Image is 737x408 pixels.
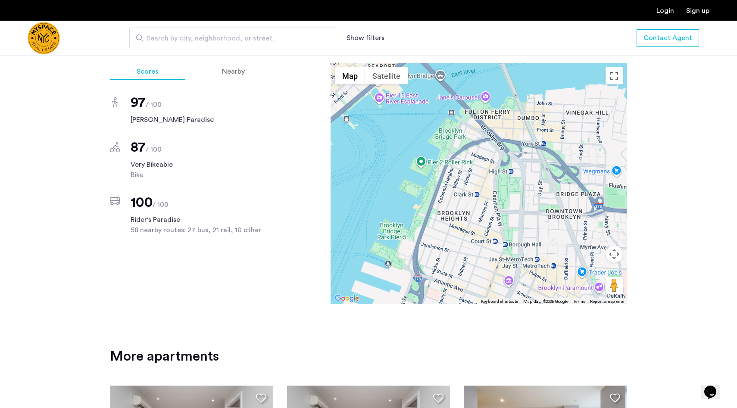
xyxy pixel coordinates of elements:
[333,293,361,304] img: Google
[147,33,312,44] span: Search by city, neighborhood, or street.
[606,246,623,263] button: Map camera controls
[110,197,120,205] img: score
[523,299,568,304] span: Map data ©2025 Google
[131,159,272,170] span: Very Bikeable
[131,225,272,235] span: 58 nearby routes: 27 bus, 21 rail, 10 other
[146,101,162,108] span: / 100
[110,348,627,365] div: More apartments
[131,140,146,154] span: 87
[131,115,272,125] span: [PERSON_NAME] Paradise
[153,201,169,208] span: / 100
[656,7,674,14] a: Login
[28,22,60,54] a: Cazamio Logo
[131,170,272,180] span: Bike
[335,67,365,84] button: Show street map
[606,277,623,294] button: Drag Pegman onto the map to open Street View
[222,68,245,75] span: Nearby
[686,7,709,14] a: Registration
[333,293,361,304] a: Open this area in Google Maps (opens a new window)
[112,97,119,108] img: score
[606,67,623,84] button: Toggle fullscreen view
[129,28,336,48] input: Apartment Search
[590,299,625,305] a: Report a map error
[28,22,60,54] img: logo
[131,196,153,209] span: 100
[365,67,408,84] button: Show satellite imagery
[574,299,585,305] a: Terms (opens in new tab)
[701,374,728,399] iframe: chat widget
[131,215,272,225] span: Rider's Paradise
[643,33,692,43] span: Contact Agent
[110,142,120,153] img: score
[481,299,518,305] button: Keyboard shortcuts
[347,33,384,43] button: Show or hide filters
[637,29,699,47] button: button
[131,96,146,109] span: 97
[146,146,162,153] span: / 100
[137,68,158,75] span: Scores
